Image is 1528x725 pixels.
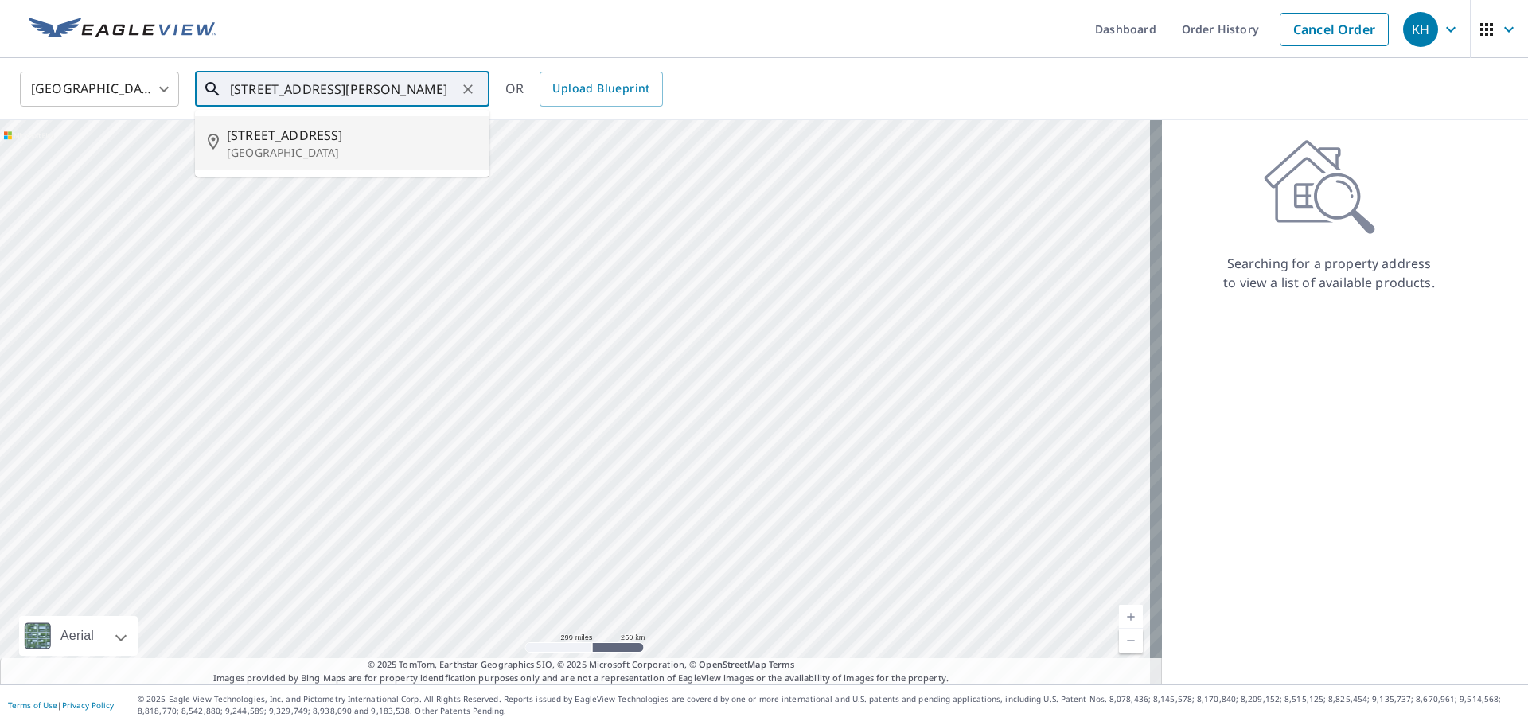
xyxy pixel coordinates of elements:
[56,616,99,656] div: Aerial
[8,700,57,711] a: Terms of Use
[505,72,663,107] div: OR
[1119,605,1143,629] a: Current Level 5, Zoom In
[227,126,477,145] span: [STREET_ADDRESS]
[230,67,457,111] input: Search by address or latitude-longitude
[227,145,477,161] p: [GEOGRAPHIC_DATA]
[20,67,179,111] div: [GEOGRAPHIC_DATA]
[29,18,216,41] img: EV Logo
[62,700,114,711] a: Privacy Policy
[368,658,795,672] span: © 2025 TomTom, Earthstar Geographics SIO, © 2025 Microsoft Corporation, ©
[138,693,1520,717] p: © 2025 Eagle View Technologies, Inc. and Pictometry International Corp. All Rights Reserved. Repo...
[540,72,662,107] a: Upload Blueprint
[552,79,649,99] span: Upload Blueprint
[8,700,114,710] p: |
[19,616,138,656] div: Aerial
[1119,629,1143,653] a: Current Level 5, Zoom Out
[1280,13,1389,46] a: Cancel Order
[699,658,766,670] a: OpenStreetMap
[769,658,795,670] a: Terms
[1403,12,1438,47] div: KH
[1222,254,1436,292] p: Searching for a property address to view a list of available products.
[457,78,479,100] button: Clear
